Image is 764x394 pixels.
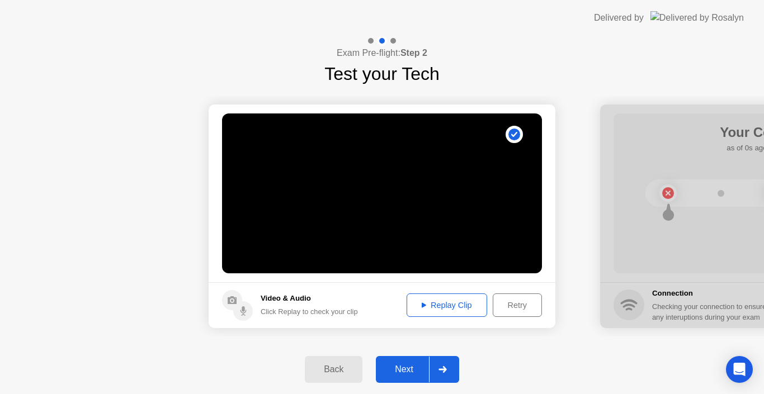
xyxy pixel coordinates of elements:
h4: Exam Pre-flight: [337,46,427,60]
div: Replay Clip [411,301,483,310]
div: Delivered by [594,11,644,25]
button: Back [305,356,362,383]
button: Next [376,356,459,383]
div: Open Intercom Messenger [726,356,753,383]
div: Retry [497,301,538,310]
div: Click Replay to check your clip [261,306,358,317]
img: Delivered by Rosalyn [650,11,744,24]
button: Retry [493,293,542,317]
button: Replay Clip [407,293,487,317]
b: Step 2 [400,48,427,58]
div: Next [379,364,429,374]
h1: Test your Tech [324,60,440,87]
h5: Video & Audio [261,293,358,304]
div: Back [308,364,359,374]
